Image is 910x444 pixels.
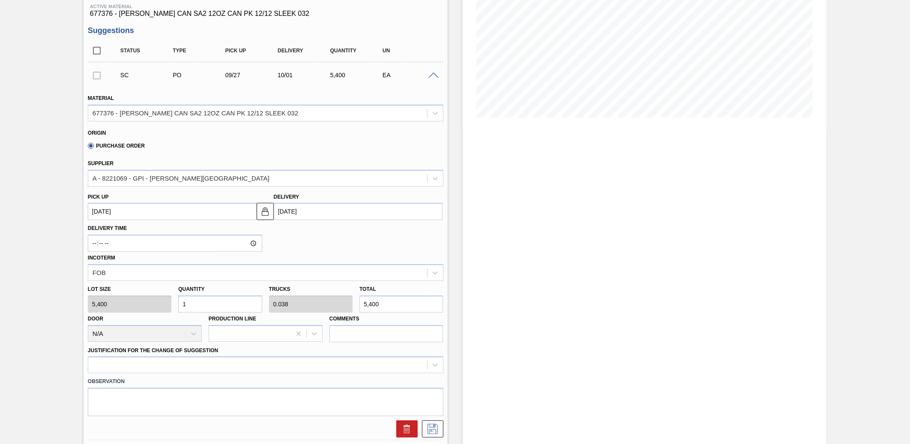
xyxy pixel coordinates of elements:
[93,269,106,276] div: FOB
[88,194,109,200] label: Pick up
[274,203,443,220] input: mm/dd/yyyy
[88,160,114,166] label: Supplier
[328,72,387,79] div: 5,400
[88,375,443,388] label: Observation
[275,72,335,79] div: 10/01/2025
[275,48,335,54] div: Delivery
[88,283,171,296] label: Lot size
[392,420,418,438] div: Delete Suggestion
[90,10,441,18] span: 677376 - [PERSON_NAME] CAN SA2 12OZ CAN PK 12/12 SLEEK 032
[93,109,298,117] div: 677376 - [PERSON_NAME] CAN SA2 12OZ CAN PK 12/12 SLEEK 032
[359,286,376,292] label: Total
[274,194,299,200] label: Delivery
[88,222,262,235] label: Delivery Time
[269,286,290,292] label: Trucks
[178,286,204,292] label: Quantity
[88,203,257,220] input: mm/dd/yyyy
[118,48,177,54] div: Status
[171,48,230,54] div: Type
[88,316,103,322] label: Door
[171,72,230,79] div: Purchase order
[260,206,270,217] img: locked
[118,72,177,79] div: Suggestion Created
[90,4,441,9] span: Active Material
[209,316,256,322] label: Production Line
[257,203,274,220] button: locked
[88,95,114,101] label: Material
[380,72,440,79] div: EA
[88,143,145,149] label: Purchase Order
[88,347,218,353] label: Justification for the Change of Suggestion
[418,420,443,438] div: Save Suggestion
[93,175,269,182] div: A - 8221069 - GPI - [PERSON_NAME][GEOGRAPHIC_DATA]
[88,255,115,261] label: Incoterm
[88,130,106,136] label: Origin
[223,48,282,54] div: Pick up
[88,26,443,35] h3: Suggestions
[329,313,443,325] label: Comments
[223,72,282,79] div: 09/27/2025
[380,48,440,54] div: UN
[328,48,387,54] div: Quantity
